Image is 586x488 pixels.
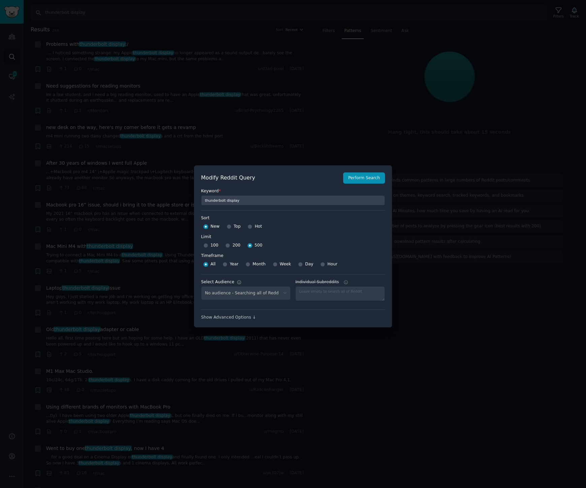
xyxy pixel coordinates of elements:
input: Keyword to search on Reddit [201,195,385,205]
span: Hot [255,224,262,230]
span: Day [305,261,313,267]
span: Year [230,261,238,267]
div: Show Advanced Options ↓ [201,315,385,321]
label: Individual Subreddits [295,279,385,285]
label: Sort [201,215,385,221]
button: Perform Search [343,172,385,184]
h2: Modify Reddit Query [201,174,339,182]
span: 200 [232,242,240,249]
div: Select Audience [201,279,234,285]
span: Hour [327,261,337,267]
label: Timeframe [201,251,385,259]
span: Month [253,261,265,267]
span: New [210,224,220,230]
span: 100 [210,242,218,249]
span: 500 [255,242,262,249]
span: All [210,261,216,267]
label: Keyword [201,188,385,194]
span: Week [280,261,291,267]
div: Limit [201,234,211,240]
span: Top [234,224,241,230]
